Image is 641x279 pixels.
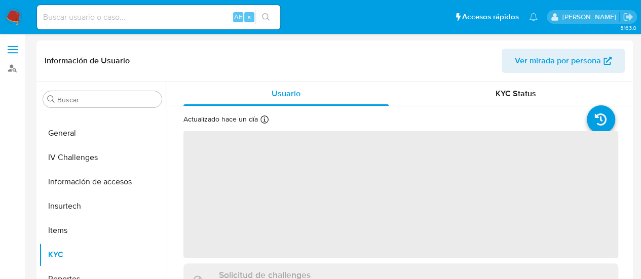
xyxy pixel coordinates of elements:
[57,95,158,104] input: Buscar
[39,145,166,170] button: IV Challenges
[462,12,519,22] span: Accesos rápidos
[39,194,166,218] button: Insurtech
[39,121,166,145] button: General
[39,218,166,243] button: Items
[529,13,538,21] a: Notificaciones
[45,56,130,66] h1: Información de Usuario
[562,12,619,22] p: federico.dibella@mercadolibre.com
[255,10,276,24] button: search-icon
[183,114,258,124] p: Actualizado hace un día
[502,49,625,73] button: Ver mirada por persona
[39,170,166,194] button: Información de accesos
[496,88,536,99] span: KYC Status
[39,243,166,267] button: KYC
[515,49,601,73] span: Ver mirada por persona
[272,88,300,99] span: Usuario
[248,12,251,22] span: s
[234,12,242,22] span: Alt
[183,131,618,258] span: ‌
[623,12,633,22] a: Salir
[47,95,55,103] button: Buscar
[37,11,280,24] input: Buscar usuario o caso...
